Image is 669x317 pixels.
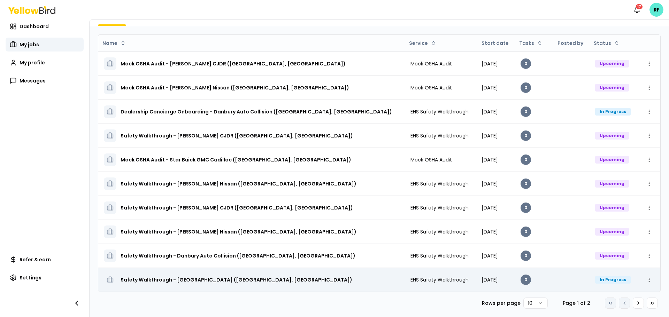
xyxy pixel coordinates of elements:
[410,252,469,259] span: EHS Safety Walkthrough
[521,130,531,141] div: 0
[121,81,349,94] h3: Mock OSHA Audit - [PERSON_NAME] Nissan ([GEOGRAPHIC_DATA], [GEOGRAPHIC_DATA])
[482,276,498,283] span: [DATE]
[20,77,46,84] span: Messages
[482,84,498,91] span: [DATE]
[410,204,469,211] span: EHS Safety Walkthrough
[6,19,84,33] a: Dashboard
[100,38,129,49] button: Name
[121,105,392,118] h3: Dealership Concierge Onboarding - Danbury Auto Collision ([GEOGRAPHIC_DATA], [GEOGRAPHIC_DATA])
[121,274,352,286] h3: Safety Walkthrough - [GEOGRAPHIC_DATA] ([GEOGRAPHIC_DATA], [GEOGRAPHIC_DATA])
[482,60,498,67] span: [DATE]
[6,253,84,267] a: Refer & earn
[20,274,41,281] span: Settings
[102,40,117,47] span: Name
[482,132,498,139] span: [DATE]
[521,203,531,213] div: 0
[410,84,452,91] span: Mock OSHA Audit
[121,129,353,142] h3: Safety Walkthrough - [PERSON_NAME] CJDR ([GEOGRAPHIC_DATA], [GEOGRAPHIC_DATA])
[410,132,469,139] span: EHS Safety Walkthrough
[552,35,590,51] th: Posted by
[20,41,39,48] span: My jobs
[410,276,469,283] span: EHS Safety Walkthrough
[521,275,531,285] div: 0
[521,227,531,237] div: 0
[121,225,356,238] h3: Safety Walkthrough - [PERSON_NAME] Nissan ([GEOGRAPHIC_DATA], [GEOGRAPHIC_DATA])
[121,177,356,190] h3: Safety Walkthrough - [PERSON_NAME] Nissan ([GEOGRAPHIC_DATA], [GEOGRAPHIC_DATA])
[6,74,84,88] a: Messages
[482,156,498,163] span: [DATE]
[482,300,521,307] p: Rows per page
[521,154,531,165] div: 0
[630,3,644,17] button: 17
[595,204,629,212] div: Upcoming
[595,180,629,188] div: Upcoming
[595,252,629,260] div: Upcoming
[410,228,469,235] span: EHS Safety Walkthrough
[121,201,353,214] h3: Safety Walkthrough - [PERSON_NAME] CJDR ([GEOGRAPHIC_DATA], [GEOGRAPHIC_DATA])
[635,3,643,10] div: 17
[410,60,452,67] span: Mock OSHA Audit
[521,251,531,261] div: 0
[121,57,346,70] h3: Mock OSHA Audit - [PERSON_NAME] CJDR ([GEOGRAPHIC_DATA], [GEOGRAPHIC_DATA])
[476,35,515,51] th: Start date
[482,108,498,115] span: [DATE]
[409,40,428,47] span: Service
[559,300,594,307] div: Page 1 of 2
[482,252,498,259] span: [DATE]
[20,256,51,263] span: Refer & earn
[594,40,611,47] span: Status
[595,84,629,92] div: Upcoming
[521,82,531,93] div: 0
[20,23,49,30] span: Dashboard
[521,179,531,189] div: 0
[595,276,631,284] div: In Progress
[6,56,84,70] a: My profile
[482,228,498,235] span: [DATE]
[482,180,498,187] span: [DATE]
[519,40,534,47] span: Tasks
[121,249,355,262] h3: Safety Walkthrough - Danbury Auto Collision ([GEOGRAPHIC_DATA], [GEOGRAPHIC_DATA])
[521,58,531,69] div: 0
[6,271,84,285] a: Settings
[482,204,498,211] span: [DATE]
[595,60,629,68] div: Upcoming
[595,108,631,116] div: In Progress
[649,3,663,17] span: RF
[410,180,469,187] span: EHS Safety Walkthrough
[20,59,45,66] span: My profile
[595,156,629,164] div: Upcoming
[516,38,545,49] button: Tasks
[410,108,469,115] span: EHS Safety Walkthrough
[410,156,452,163] span: Mock OSHA Audit
[121,153,351,166] h3: Mock OSHA Audit - Star Buick GMC Cadillac ([GEOGRAPHIC_DATA], [GEOGRAPHIC_DATA])
[521,106,531,117] div: 0
[591,38,622,49] button: Status
[595,132,629,140] div: Upcoming
[595,228,629,236] div: Upcoming
[6,38,84,51] a: My jobs
[406,38,439,49] button: Service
